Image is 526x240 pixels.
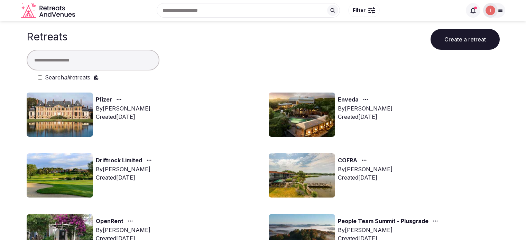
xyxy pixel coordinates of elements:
[27,30,67,43] h1: Retreats
[96,173,155,182] div: Created [DATE]
[486,6,495,15] img: Joanna Asiukiewicz
[96,226,150,234] div: By [PERSON_NAME]
[338,113,393,121] div: Created [DATE]
[96,165,155,173] div: By [PERSON_NAME]
[27,93,93,137] img: Top retreat image for the retreat: Pfizer
[338,217,428,226] a: People Team Summit - Plusgrade
[45,73,90,81] label: Search retreats
[64,74,70,81] em: all
[338,165,393,173] div: By [PERSON_NAME]
[27,153,93,198] img: Top retreat image for the retreat: Driftrock Limited
[338,226,441,234] div: By [PERSON_NAME]
[21,3,76,18] svg: Retreats and Venues company logo
[338,156,357,165] a: COFRA
[338,173,393,182] div: Created [DATE]
[96,104,150,113] div: By [PERSON_NAME]
[269,153,335,198] img: Top retreat image for the retreat: COFRA
[348,4,380,17] button: Filter
[96,156,142,165] a: Driftrock Limited
[431,29,500,50] button: Create a retreat
[96,113,150,121] div: Created [DATE]
[96,95,112,104] a: Pfizer
[353,7,366,14] span: Filter
[338,95,359,104] a: Enveda
[96,217,123,226] a: OpenRent
[21,3,76,18] a: Visit the homepage
[338,104,393,113] div: By [PERSON_NAME]
[269,93,335,137] img: Top retreat image for the retreat: Enveda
